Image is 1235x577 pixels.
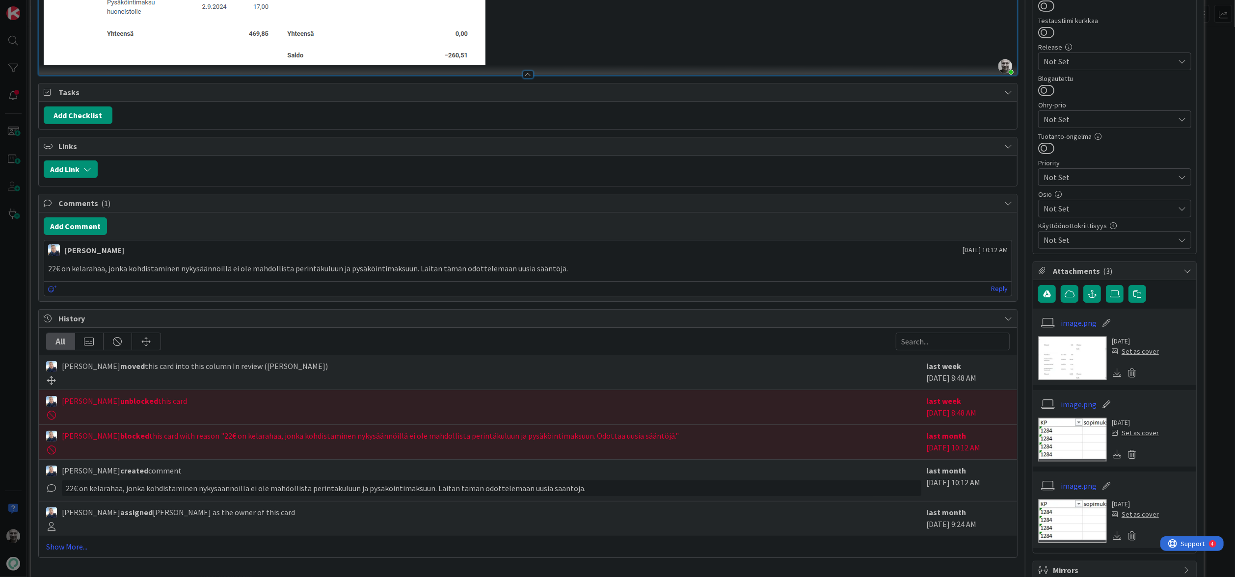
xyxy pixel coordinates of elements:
span: Attachments [1053,265,1179,277]
img: JJ [48,244,60,256]
span: Not Set [1044,55,1174,67]
p: 22€ on kelarahaa, jonka kohdistaminen nykysäännöillä ei ole mahdollista perintäkuluun ja pysäköin... [48,263,1008,274]
b: last month [926,431,966,441]
span: Not Set [1044,112,1169,126]
b: moved [120,361,145,371]
button: Add Checklist [44,106,112,124]
img: tqKemrXDoUfFrWkOAg8JRESluoW2xmj8.jpeg [998,59,1012,73]
span: Links [58,140,999,152]
div: Download [1112,367,1123,379]
div: Tuotanto-ongelma [1038,133,1191,140]
a: image.png [1061,398,1097,410]
b: created [120,466,148,475]
button: Add Link [44,160,98,178]
img: JJ [46,431,57,442]
span: [PERSON_NAME] comment [62,465,182,476]
div: 4 [51,4,54,12]
span: ( 3 ) [1103,266,1112,276]
img: JJ [46,361,57,372]
a: image.png [1061,317,1097,329]
span: [PERSON_NAME] this card [62,395,187,407]
div: [DATE] [1112,499,1159,509]
div: Blogautettu [1038,75,1191,82]
div: [DATE] 10:12 AM [926,465,1010,496]
div: Set as cover [1112,346,1159,357]
span: [PERSON_NAME] [PERSON_NAME] as the owner of this card [62,506,295,518]
span: Mirrors [1053,564,1179,576]
b: unblocked [120,396,158,406]
span: Comments [58,197,999,209]
div: Osio [1038,191,1191,198]
b: assigned [120,507,153,517]
div: Download [1112,448,1123,461]
div: [DATE] 9:24 AM [926,506,1010,531]
a: Reply [991,283,1008,295]
div: Priority [1038,159,1191,166]
span: [PERSON_NAME] this card into this column In review ([PERSON_NAME]) [62,360,328,372]
b: blocked [120,431,149,441]
div: All [47,333,75,350]
a: image.png [1061,480,1097,492]
div: [PERSON_NAME] [65,244,124,256]
span: ( 1 ) [101,198,110,208]
a: Show More... [46,541,1010,552]
div: [DATE] 8:48 AM [926,395,1010,420]
span: Support [21,1,45,13]
div: [DATE] [1112,336,1159,346]
img: JJ [46,507,57,518]
div: [DATE] 10:12 AM [926,430,1010,454]
b: last week [926,396,961,406]
div: Set as cover [1112,509,1159,520]
span: Not Set [1044,234,1174,246]
input: Search... [896,333,1010,350]
div: Download [1112,529,1123,542]
b: last month [926,507,966,517]
span: [PERSON_NAME] this card with reason "22€ on kelarahaa, jonka kohdistaminen nykysäännöillä ei ole ... [62,430,679,442]
div: Käyttöönottokriittisyys [1038,222,1191,229]
div: Ohry-prio [1038,102,1191,108]
span: History [58,313,999,324]
b: last week [926,361,961,371]
div: 22€ on kelarahaa, jonka kohdistaminen nykysäännöillä ei ole mahdollista perintäkuluun ja pysäköin... [62,480,921,496]
img: JJ [46,396,57,407]
span: Not Set [1044,170,1169,184]
img: JJ [46,466,57,476]
div: Testaustiimi kurkkaa [1038,17,1191,24]
span: [DATE] 10:12 AM [963,245,1008,255]
span: Not Set [1044,203,1174,214]
div: [DATE] [1112,418,1159,428]
span: Tasks [58,86,999,98]
div: [DATE] 8:48 AM [926,360,1010,385]
div: Release [1038,44,1191,51]
div: Set as cover [1112,428,1159,438]
b: last month [926,466,966,475]
button: Add Comment [44,217,107,235]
